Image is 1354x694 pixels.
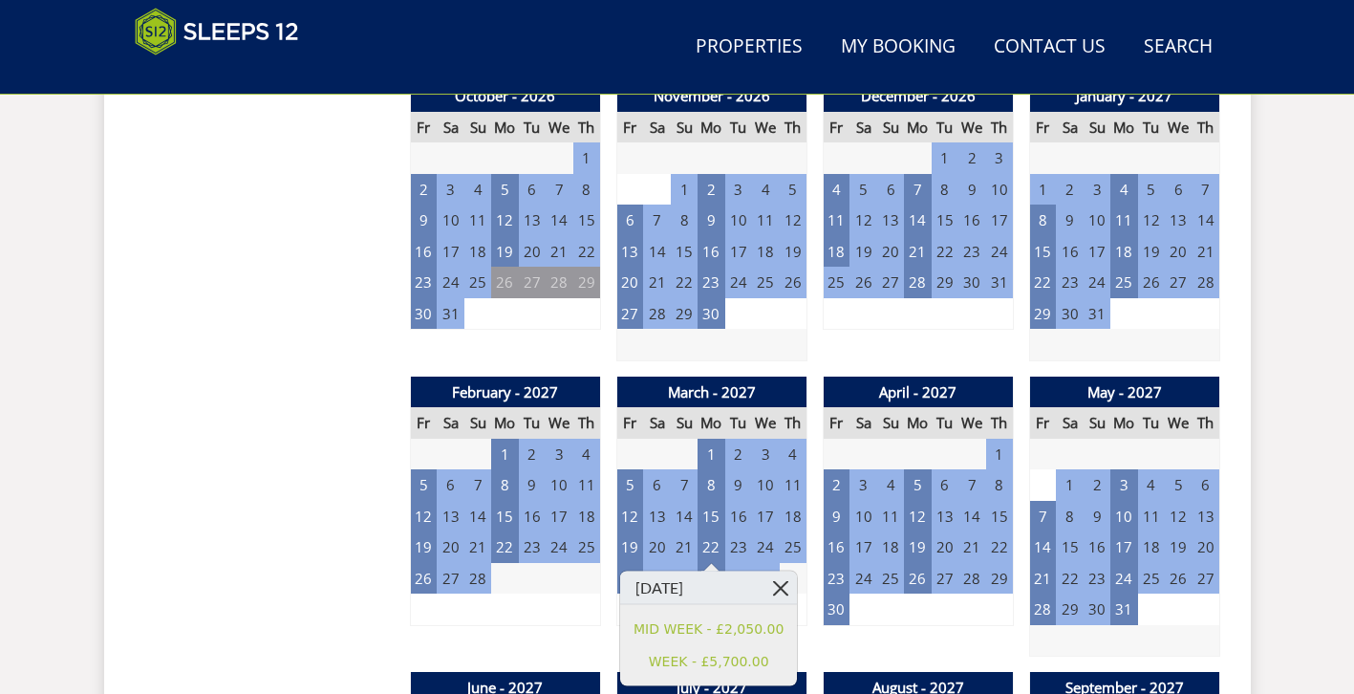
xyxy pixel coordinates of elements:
td: 9 [958,174,985,206]
td: 19 [904,531,931,563]
th: Sa [1056,407,1083,439]
td: 6 [877,174,904,206]
td: 21 [643,267,670,298]
td: 24 [1084,267,1110,298]
td: 17 [437,236,463,268]
td: 5 [1165,469,1192,501]
th: March - 2027 [616,377,806,408]
td: 14 [643,236,670,268]
td: 27 [877,267,904,298]
td: 1 [1029,174,1056,206]
th: Th [1193,407,1219,439]
td: 9 [698,205,724,236]
td: 23 [823,563,849,595]
td: 10 [725,205,752,236]
td: 18 [752,236,779,268]
td: 26 [849,267,876,298]
td: 13 [1165,205,1192,236]
td: 27 [643,563,670,595]
td: 15 [491,501,518,532]
td: 23 [958,236,985,268]
th: Su [877,407,904,439]
td: 28 [464,563,491,595]
td: 25 [1110,267,1137,298]
td: 20 [616,267,643,298]
td: 2 [410,174,437,206]
td: 22 [932,236,958,268]
td: 7 [958,469,985,501]
th: December - 2026 [823,80,1013,112]
td: 27 [616,298,643,330]
td: 2 [519,439,546,470]
th: Mo [904,407,931,439]
td: 22 [573,236,600,268]
td: 24 [725,267,752,298]
td: 5 [491,174,518,206]
td: 4 [780,439,806,470]
td: 3 [437,174,463,206]
td: 10 [752,469,779,501]
td: 27 [519,267,546,298]
td: 7 [1029,501,1056,532]
td: 16 [1056,236,1083,268]
th: Fr [823,407,849,439]
td: 13 [877,205,904,236]
td: 30 [1056,298,1083,330]
td: 17 [546,501,572,532]
td: 6 [932,469,958,501]
td: 16 [519,501,546,532]
td: 12 [1138,205,1165,236]
td: 5 [780,174,806,206]
td: 16 [958,205,985,236]
td: 4 [464,174,491,206]
td: 14 [958,501,985,532]
td: 1 [491,439,518,470]
td: 25 [877,563,904,595]
td: 21 [546,236,572,268]
td: 24 [752,531,779,563]
td: 20 [1193,531,1219,563]
td: 5 [410,469,437,501]
td: 24 [849,563,876,595]
td: 10 [1084,205,1110,236]
th: Mo [904,112,931,143]
td: 11 [877,501,904,532]
td: 17 [725,236,752,268]
td: 28 [1193,267,1219,298]
td: 25 [573,531,600,563]
th: Su [671,112,698,143]
th: Su [671,407,698,439]
td: 19 [849,236,876,268]
th: Tu [519,112,546,143]
td: 8 [1056,501,1083,532]
td: 21 [464,531,491,563]
td: 4 [877,469,904,501]
th: Mo [491,112,518,143]
td: 6 [643,469,670,501]
th: Tu [932,112,958,143]
td: 8 [573,174,600,206]
td: 20 [519,236,546,268]
td: 21 [958,531,985,563]
th: October - 2026 [410,80,600,112]
td: 22 [986,531,1013,563]
th: January - 2027 [1029,80,1219,112]
td: 11 [1138,501,1165,532]
th: Tu [725,112,752,143]
th: Mo [698,112,724,143]
a: Contact Us [986,26,1113,69]
td: 1 [671,174,698,206]
td: 8 [698,469,724,501]
th: Mo [1110,407,1137,439]
td: 18 [780,501,806,532]
td: 13 [643,501,670,532]
td: 11 [780,469,806,501]
th: Th [780,407,806,439]
a: MID WEEK - £2,050.00 [634,618,784,639]
td: 28 [904,267,931,298]
th: Su [464,112,491,143]
th: Su [1084,112,1110,143]
th: April - 2027 [823,377,1013,408]
th: We [1165,407,1192,439]
td: 4 [1138,469,1165,501]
